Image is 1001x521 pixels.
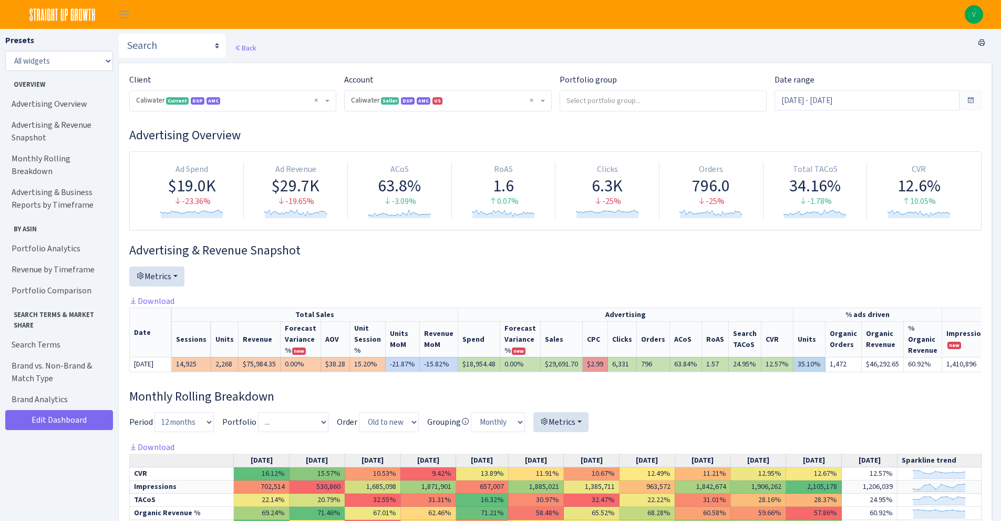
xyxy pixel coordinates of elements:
td: 12.57% [842,467,897,481]
div: 34.16% [768,176,863,196]
td: 1,685,098 [345,481,400,494]
div: -23.36% [145,196,239,208]
a: Download [129,442,174,453]
th: Units MoM [386,321,420,357]
td: CVR [130,467,234,481]
td: 59.66% [730,507,786,520]
td: 10.67% [564,467,620,481]
span: new [947,342,961,349]
th: Revenue MoM [420,321,458,357]
td: 12.95% [730,467,786,481]
td: 24.95% [842,494,897,507]
td: $2.99 [583,357,608,372]
label: Grouping [427,416,469,428]
a: Back [234,43,256,53]
th: CPC [583,321,608,357]
td: 1,906,262 [730,481,786,494]
a: Revenue by Timeframe [5,259,110,280]
th: Organic Orders [825,321,862,357]
div: -3.09% [352,196,447,208]
td: 796 [637,357,670,372]
span: Caliwater <span class="badge badge-success">Seller</span><span class="badge badge-primary">DSP</s... [345,91,551,111]
th: ACoS [670,321,702,357]
th: [DATE] [345,454,400,467]
a: Monthly Rolling Breakdown [5,148,110,182]
span: Search Terms & Market Share [6,305,110,330]
td: -21.87% [386,357,420,372]
td: 35.10% [793,357,825,372]
label: Portfolio group [560,74,617,86]
td: $75,984.35 [239,357,281,372]
div: 1.6 [456,176,551,196]
td: 32.47% [564,494,620,507]
th: Orders [637,321,670,357]
th: [DATE] [456,454,508,467]
td: 28.37% [786,494,842,507]
div: ACoS [352,164,447,176]
th: Sparkline trend [897,454,981,467]
div: RoAS [456,164,551,176]
label: Account [344,74,374,86]
span: DSP [191,97,204,105]
button: Toggle navigation [111,6,137,23]
th: Units [793,321,825,357]
td: 31.01% [675,494,730,507]
th: Revenue Forecast Variance % [281,321,321,357]
label: Presets [5,34,34,47]
a: Portfolio Analytics [5,238,110,259]
div: -1.78% [768,196,863,208]
th: Clicks [608,321,637,357]
div: -25% [560,196,655,208]
th: % Organic Revenue [904,321,942,357]
span: AMC [207,97,220,105]
td: TACoS [130,494,234,507]
td: $38.28 [321,357,350,372]
td: 2,268 [211,357,239,372]
span: Remove all items [530,95,533,106]
td: 963,572 [620,481,675,494]
td: 0.00% [281,357,321,372]
th: [DATE] [730,454,786,467]
a: Advertising & Revenue Snapshot [5,115,110,148]
td: 60.58% [675,507,730,520]
td: 69.24% [234,507,290,520]
td: 22.22% [620,494,675,507]
td: 1,385,711 [564,481,620,494]
div: Total TACoS [768,164,863,176]
td: 11.21% [675,467,730,481]
th: Sales [541,321,583,357]
td: 10.53% [345,467,400,481]
th: Advertising [458,308,793,321]
div: 12.6% [871,176,966,196]
span: new [512,348,525,355]
td: 1,410,896 [942,357,994,372]
td: 1,871,901 [400,481,456,494]
th: Unit Session % [350,321,386,357]
span: new [292,348,306,355]
a: Brand Analytics [5,389,110,410]
div: CVR [871,164,966,176]
td: 11.91% [508,467,564,481]
td: 1,885,021 [508,481,564,494]
td: 67.01% [345,507,400,520]
td: 9.42% [400,467,456,481]
span: US [432,97,442,105]
td: 28.16% [730,494,786,507]
div: 63.8% [352,176,447,196]
th: [DATE] [786,454,842,467]
label: Period [129,416,153,428]
label: Date range [775,74,814,86]
span: Remove all items [314,95,318,106]
td: 58.48% [508,507,564,520]
div: $29.7K [248,176,343,196]
td: 63.84% [670,357,702,372]
div: Orders [664,164,759,176]
td: 15.57% [290,467,345,481]
td: 2,105,178 [786,481,842,494]
span: Caliwater <span class="badge badge-success">Current</span><span class="badge badge-primary">DSP</... [130,91,336,111]
th: CVR [761,321,793,357]
td: 657,007 [456,481,508,494]
td: 1,842,674 [675,481,730,494]
td: 31.31% [400,494,456,507]
div: -25% [664,196,759,208]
